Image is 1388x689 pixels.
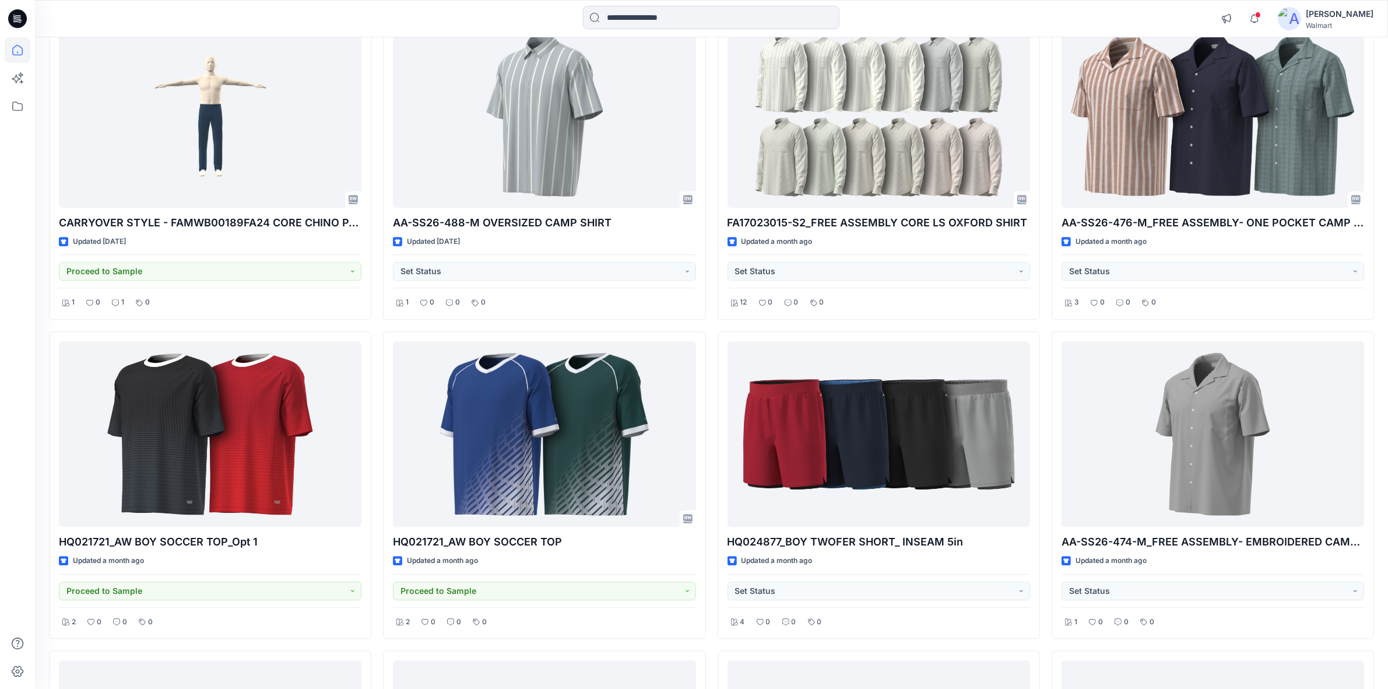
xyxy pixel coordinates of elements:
a: HQ021721_AW BOY SOCCER TOP_Opt 1 [59,341,361,527]
p: 0 [145,296,150,309]
a: FA17023015-S2_FREE ASSEMBLY CORE LS OXFORD SHIRT [728,22,1030,208]
p: 0 [768,296,773,309]
p: Updated a month ago [1076,236,1147,248]
p: 0 [1151,296,1156,309]
p: 1 [1074,616,1077,628]
p: 0 [820,296,824,309]
p: 2 [406,616,410,628]
p: 0 [482,616,487,628]
p: 0 [1100,296,1105,309]
p: 0 [766,616,771,628]
p: AA-SS26-474-M_FREE ASSEMBLY- EMBROIDERED CAMP SHIRT [1062,534,1364,550]
p: HQ021721_AW BOY SOCCER TOP [393,534,695,550]
p: 1 [121,296,124,309]
p: Updated [DATE] [407,236,460,248]
p: AA-SS26-476-M_FREE ASSEMBLY- ONE POCKET CAMP SHIRT [1062,215,1364,231]
p: 4 [740,616,745,628]
p: 0 [430,296,434,309]
a: CARRYOVER STYLE - FAMWB00189FA24 CORE CHINO PANT [59,22,361,208]
p: 1 [406,296,409,309]
img: avatar [1278,7,1301,30]
p: FA17023015-S2_FREE ASSEMBLY CORE LS OXFORD SHIRT [728,215,1030,231]
p: Updated a month ago [73,555,144,567]
p: 2 [72,616,76,628]
p: 0 [431,616,435,628]
p: 0 [1098,616,1103,628]
p: 0 [97,616,101,628]
a: HQ024877_BOY TWOFER SHORT_ INSEAM 5in [728,341,1030,527]
a: AA-SS26-488-M OVERSIZED CAMP SHIRT [393,22,695,208]
p: 0 [148,616,153,628]
p: 0 [792,616,796,628]
div: Walmart [1306,21,1373,30]
p: 0 [1124,616,1129,628]
p: 0 [122,616,127,628]
p: CARRYOVER STYLE - FAMWB00189FA24 CORE CHINO PANT [59,215,361,231]
p: 0 [794,296,799,309]
p: 0 [1150,616,1154,628]
p: 0 [481,296,486,309]
p: AA-SS26-488-M OVERSIZED CAMP SHIRT [393,215,695,231]
p: Updated a month ago [1076,555,1147,567]
p: 0 [456,616,461,628]
p: 0 [455,296,460,309]
p: Updated a month ago [742,236,813,248]
p: 0 [1126,296,1130,309]
a: AA-SS26-476-M_FREE ASSEMBLY- ONE POCKET CAMP SHIRT [1062,22,1364,208]
p: HQ021721_AW BOY SOCCER TOP_Opt 1 [59,534,361,550]
a: AA-SS26-474-M_FREE ASSEMBLY- EMBROIDERED CAMP SHIRT [1062,341,1364,527]
p: Updated a month ago [407,555,478,567]
p: Updated a month ago [742,555,813,567]
p: HQ024877_BOY TWOFER SHORT_ INSEAM 5in [728,534,1030,550]
div: [PERSON_NAME] [1306,7,1373,21]
p: Updated [DATE] [73,236,126,248]
p: 1 [72,296,75,309]
p: 3 [1074,296,1079,309]
p: 0 [96,296,100,309]
a: HQ021721_AW BOY SOCCER TOP [393,341,695,527]
p: 12 [740,296,747,309]
p: 0 [817,616,822,628]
